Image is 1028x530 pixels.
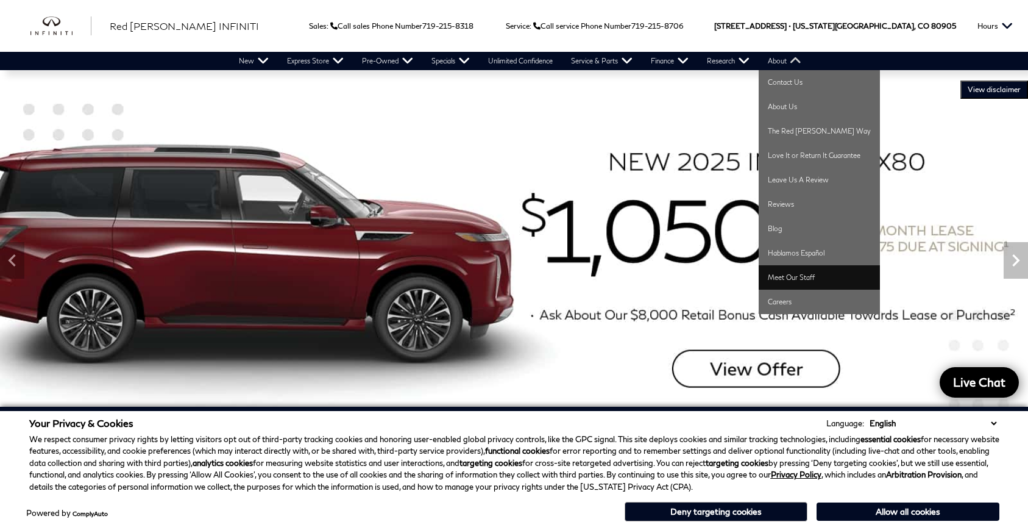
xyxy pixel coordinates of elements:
[947,374,1012,390] span: Live Chat
[759,265,880,290] a: Meet Our Staff
[29,417,133,429] span: Your Privacy & Cookies
[771,470,821,479] a: Privacy Policy
[714,21,956,30] a: [STREET_ADDRESS] • [US_STATE][GEOGRAPHIC_DATA], CO 80905
[533,21,684,30] a: Call service Phone Number719-215-8706
[353,52,422,70] a: Pre-Owned
[1004,242,1028,279] div: Next
[110,19,259,34] a: Red [PERSON_NAME] INFINITI
[230,52,278,70] a: New
[706,458,768,468] strong: targeting cookies
[459,458,522,468] strong: targeting cookies
[759,119,880,143] a: The Red [PERSON_NAME] Way
[642,52,698,70] a: Finance
[886,470,962,479] strong: Arbitration Provision
[759,52,810,70] a: About
[759,168,880,192] a: Leave Us A Review
[479,52,562,70] a: Unlimited Confidence
[422,52,479,70] a: Specials
[193,458,253,468] strong: analytics cookies
[759,143,880,168] a: Love It or Return It Guarantee
[29,434,999,493] p: We respect consumer privacy rights by letting visitors opt out of third-party tracking cookies an...
[309,21,327,30] span: Sales
[759,192,880,217] a: Reviews
[278,52,353,70] a: Express Store
[826,420,864,428] div: Language:
[327,21,328,30] span: :
[530,21,531,30] span: :
[73,510,108,517] a: ComplyAuto
[230,52,810,70] nav: Main Navigation
[968,85,1021,95] span: VIEW DISCLAIMER
[625,502,807,521] button: Deny targeting cookies
[330,21,473,30] a: Call sales Phone Number719-215-8318
[506,21,530,30] span: Service
[30,16,91,36] img: INFINITI
[759,217,880,241] a: Blog
[759,95,880,119] a: About Us
[485,446,550,456] strong: functional cookies
[26,509,108,517] div: Powered by
[860,434,921,444] strong: essential cookies
[759,241,880,265] a: Hablamos Español
[867,417,999,429] select: Language Select
[30,16,91,36] a: infiniti
[698,52,759,70] a: Research
[940,367,1019,398] a: Live Chat
[110,20,259,32] span: Red [PERSON_NAME] INFINITI
[759,70,880,95] a: Contact Us
[817,503,999,521] button: Allow all cookies
[562,52,642,70] a: Service & Parts
[759,290,880,314] a: Careers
